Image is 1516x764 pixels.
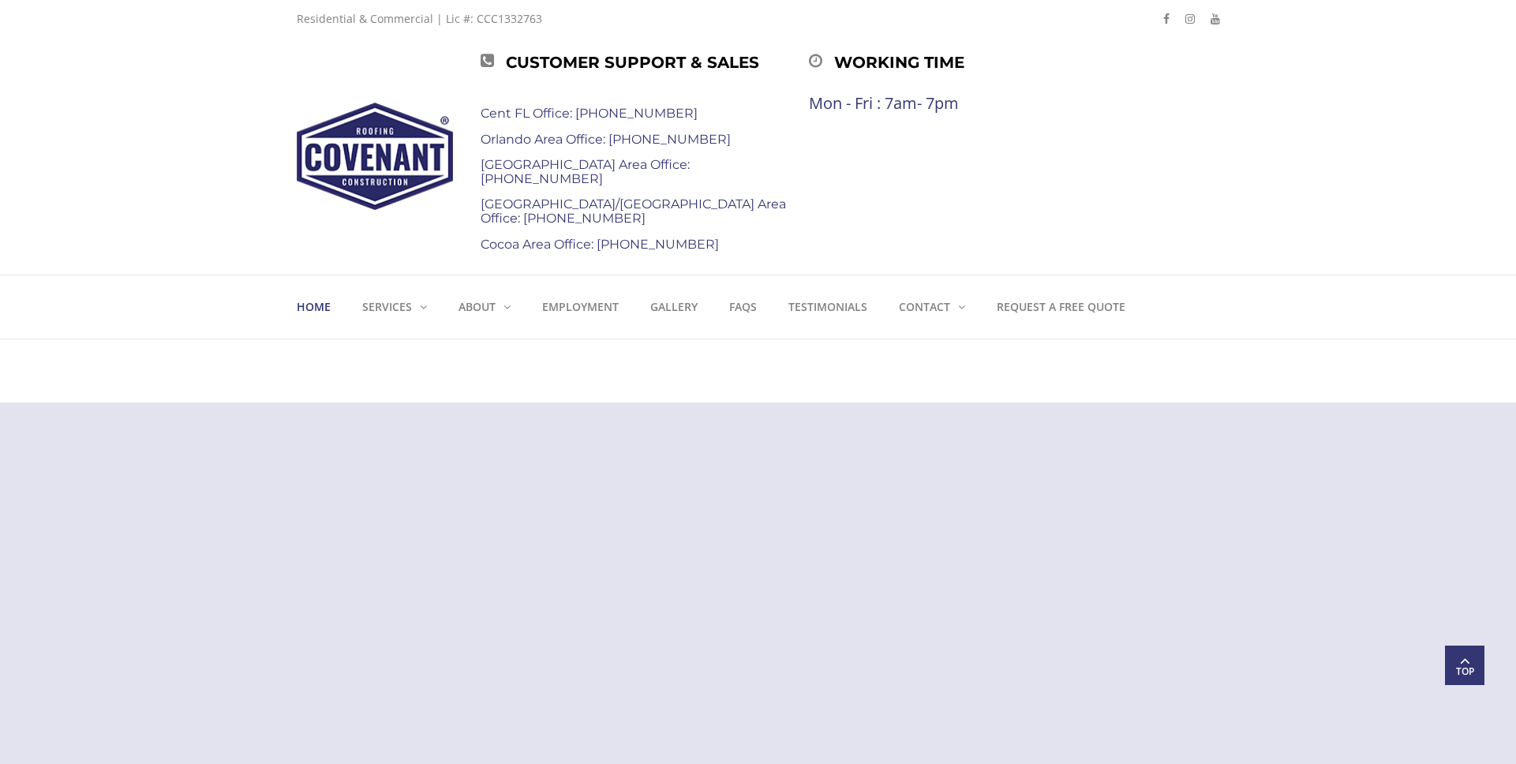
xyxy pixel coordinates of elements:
strong: Contact [899,299,950,314]
img: Covenant Roofing and Construction, Inc. [297,103,453,210]
a: Gallery [634,275,713,339]
a: About [443,275,526,339]
div: Working time [809,49,1136,76]
a: Contact [883,275,981,339]
a: [GEOGRAPHIC_DATA]/[GEOGRAPHIC_DATA] Area Office: [PHONE_NUMBER] [481,197,786,226]
a: Cocoa Area Office: [PHONE_NUMBER] [481,237,719,252]
strong: About [459,299,496,314]
strong: Gallery [650,299,698,314]
a: Home [297,275,346,339]
a: Cent FL Office: [PHONE_NUMBER] [481,106,698,121]
a: Orlando Area Office: [PHONE_NUMBER] [481,132,731,147]
a: [GEOGRAPHIC_DATA] Area Office: [PHONE_NUMBER] [481,157,690,186]
strong: Services [362,299,412,314]
strong: Testimonials [788,299,867,314]
span: Top [1445,664,1484,680]
strong: Request a Free Quote [997,299,1125,314]
a: FAQs [713,275,773,339]
strong: Home [297,299,331,314]
div: Mon - Fri : 7am- 7pm [809,95,1136,112]
a: Services [346,275,443,339]
a: Request a Free Quote [981,275,1141,339]
a: Top [1445,646,1484,685]
strong: FAQs [729,299,757,314]
strong: Employment [542,299,619,314]
a: Employment [526,275,634,339]
a: Testimonials [773,275,883,339]
div: Customer Support & Sales [481,49,808,76]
